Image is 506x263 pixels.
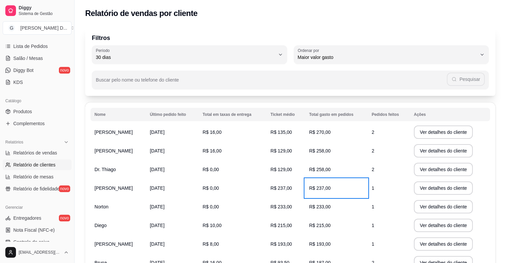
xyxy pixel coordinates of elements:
[270,223,292,228] span: R$ 215,00
[414,200,473,213] button: Ver detalhes do cliente
[94,204,108,209] span: Norton
[3,225,72,235] a: Nota Fiscal (NFC-e)
[203,130,222,135] span: R$ 16,00
[309,204,331,209] span: R$ 233,00
[3,213,72,223] a: Entregadoresnovo
[13,67,34,74] span: Diggy Bot
[13,120,45,127] span: Complementos
[150,185,164,191] span: [DATE]
[8,25,15,31] span: G
[270,185,292,191] span: R$ 237,00
[3,147,72,158] a: Relatórios de vendas
[3,106,72,117] a: Produtos
[3,183,72,194] a: Relatório de fidelidadenovo
[3,21,72,35] button: Select a team
[298,48,321,53] label: Ordenar por
[13,108,32,115] span: Produtos
[372,148,374,153] span: 2
[266,108,305,121] th: Ticket médio
[3,96,72,106] div: Catálogo
[414,219,473,232] button: Ver detalhes do cliente
[92,45,287,64] button: Período30 dias
[372,130,374,135] span: 2
[94,148,133,153] span: [PERSON_NAME]
[305,108,368,121] th: Total gasto em pedidos
[270,241,292,247] span: R$ 193,00
[13,239,50,245] span: Controle de caixa
[19,5,69,11] span: Diggy
[94,185,133,191] span: [PERSON_NAME]
[199,108,266,121] th: Total em taxas de entrega
[309,241,331,247] span: R$ 193,00
[270,130,292,135] span: R$ 135,00
[372,223,374,228] span: 1
[94,130,133,135] span: [PERSON_NAME]
[203,167,219,172] span: R$ 0,00
[146,108,199,121] th: Último pedido feito
[270,204,292,209] span: R$ 233,00
[150,241,164,247] span: [DATE]
[203,204,219,209] span: R$ 0,00
[372,167,374,172] span: 2
[3,41,72,52] a: Lista de Pedidos
[150,223,164,228] span: [DATE]
[294,45,489,64] button: Ordenar porMaior valor gasto
[203,185,219,191] span: R$ 0,00
[94,223,107,228] span: Diego
[150,204,164,209] span: [DATE]
[270,167,292,172] span: R$ 129,00
[3,171,72,182] a: Relatório de mesas
[203,241,219,247] span: R$ 8,00
[20,25,67,31] div: [PERSON_NAME] D ...
[5,139,23,145] span: Relatórios
[13,185,60,192] span: Relatório de fidelidade
[96,79,447,86] input: Buscar pelo nome ou telefone do cliente
[368,108,410,121] th: Pedidos feitos
[372,185,374,191] span: 1
[94,241,133,247] span: [PERSON_NAME]
[309,167,331,172] span: R$ 258,00
[85,8,198,19] h2: Relatório de vendas por cliente
[309,130,331,135] span: R$ 270,00
[90,108,146,121] th: Nome
[3,244,72,260] button: [EMAIL_ADDRESS][DOMAIN_NAME]
[96,48,112,53] label: Período
[13,173,54,180] span: Relatório de mesas
[414,144,473,157] button: Ver detalhes do cliente
[3,77,72,88] a: KDS
[270,148,292,153] span: R$ 129,00
[19,11,69,16] span: Sistema de Gestão
[203,148,222,153] span: R$ 16,00
[13,215,41,221] span: Entregadores
[13,43,48,50] span: Lista de Pedidos
[414,163,473,176] button: Ver detalhes do cliente
[150,130,164,135] span: [DATE]
[13,55,43,62] span: Salão / Mesas
[94,167,116,172] span: Dr. Thiago
[3,65,72,76] a: Diggy Botnovo
[3,3,72,19] a: DiggySistema de Gestão
[309,185,331,191] span: R$ 237,00
[298,54,477,61] span: Maior valor gasto
[309,223,331,228] span: R$ 215,00
[92,33,489,43] p: Filtros
[414,181,473,195] button: Ver detalhes do cliente
[3,237,72,247] a: Controle de caixa
[414,237,473,251] button: Ver detalhes do cliente
[150,148,164,153] span: [DATE]
[3,159,72,170] a: Relatório de clientes
[3,53,72,64] a: Salão / Mesas
[19,250,61,255] span: [EMAIL_ADDRESS][DOMAIN_NAME]
[13,227,55,233] span: Nota Fiscal (NFC-e)
[13,161,56,168] span: Relatório de clientes
[3,202,72,213] div: Gerenciar
[203,223,222,228] span: R$ 10,00
[3,118,72,129] a: Complementos
[372,241,374,247] span: 1
[13,79,23,86] span: KDS
[13,149,57,156] span: Relatórios de vendas
[309,148,331,153] span: R$ 258,00
[96,54,275,61] span: 30 dias
[372,204,374,209] span: 1
[410,108,490,121] th: Ações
